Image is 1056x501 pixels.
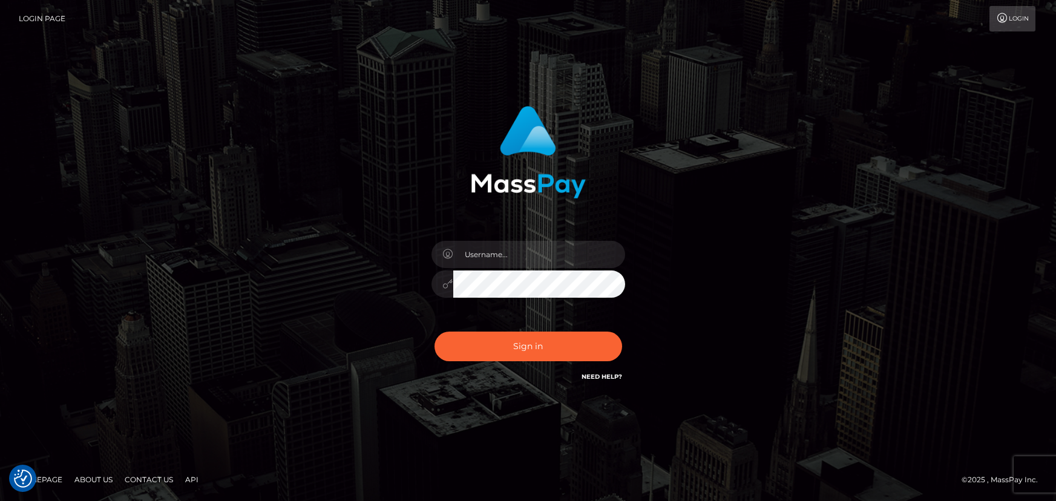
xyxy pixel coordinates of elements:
input: Username... [453,241,625,268]
button: Consent Preferences [14,470,32,488]
div: © 2025 , MassPay Inc. [962,473,1047,486]
a: Login Page [19,6,65,31]
img: Revisit consent button [14,470,32,488]
button: Sign in [435,332,622,361]
a: Contact Us [120,470,178,489]
a: About Us [70,470,117,489]
a: Need Help? [582,373,622,381]
a: API [180,470,203,489]
img: MassPay Login [471,106,586,198]
a: Homepage [13,470,67,489]
a: Login [989,6,1035,31]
